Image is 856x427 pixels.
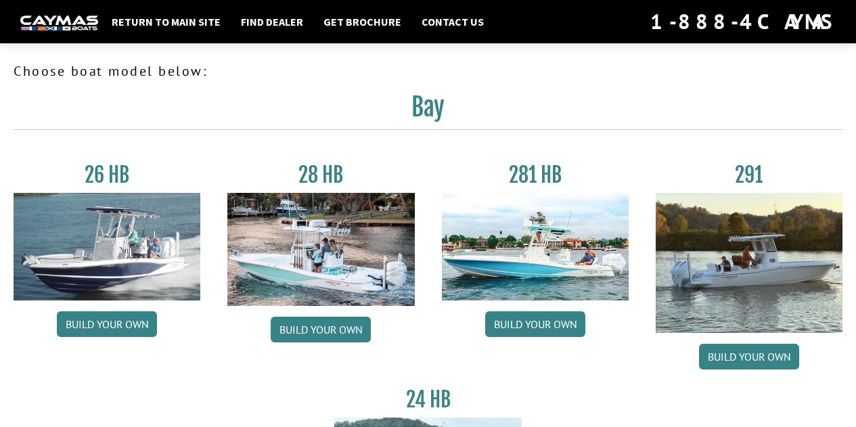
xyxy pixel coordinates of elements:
[650,7,836,37] div: 1-888-4CAYMAS
[317,13,408,30] a: Get Brochure
[271,317,371,342] a: Build your own
[334,387,521,412] h3: 24 HB
[14,61,842,81] p: Choose boat model below:
[14,193,200,300] img: 26_new_photo_resized.jpg
[656,162,842,187] h3: 291
[227,162,414,187] h3: 28 HB
[699,344,799,369] a: Build your own
[14,162,200,187] h3: 26 HB
[234,13,310,30] a: Find Dealer
[485,311,585,337] a: Build your own
[415,13,491,30] a: Contact Us
[442,162,629,187] h3: 281 HB
[656,193,842,333] img: 291_Thumbnail.jpg
[227,193,414,306] img: 28_hb_thumbnail_for_caymas_connect.jpg
[20,16,98,30] img: white-logo-c9c8dbefe5ff5ceceb0f0178aa75bf4bb51f6bca0971e226c86eb53dfe498488.png
[442,193,629,300] img: 28-hb-twin.jpg
[105,13,227,30] a: Return to main site
[14,92,842,130] h2: Bay
[57,311,157,337] a: Build your own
